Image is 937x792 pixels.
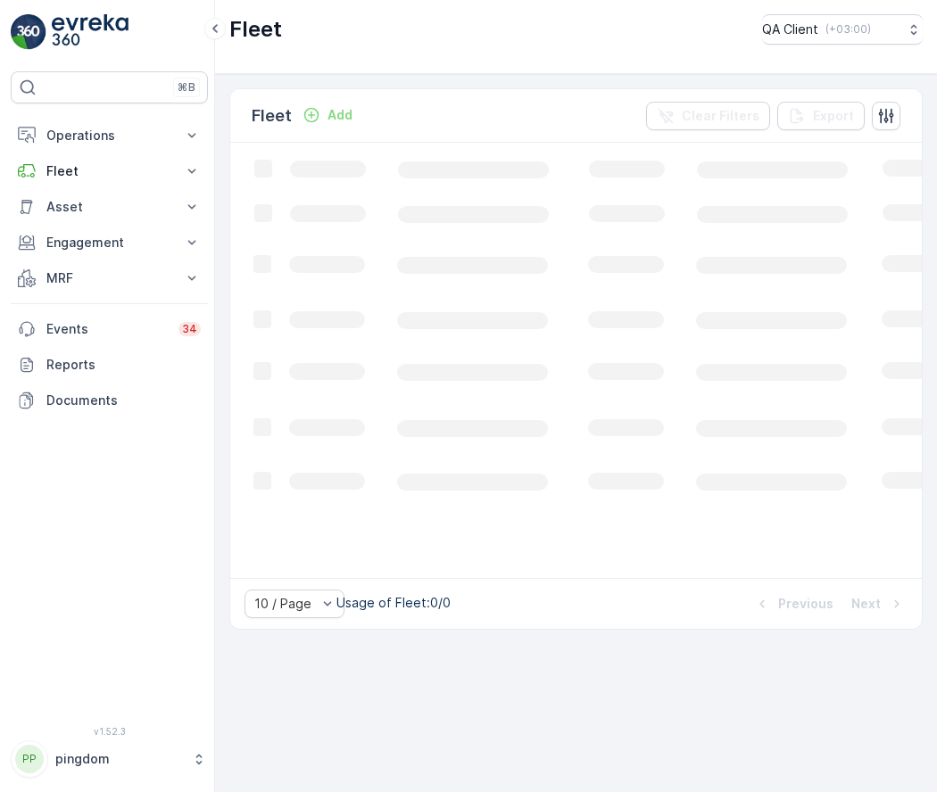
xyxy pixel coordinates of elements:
[295,104,360,126] button: Add
[851,595,881,613] p: Next
[15,745,44,773] div: PP
[328,106,352,124] p: Add
[850,593,908,615] button: Next
[336,594,451,612] p: Usage of Fleet : 0/0
[11,153,208,189] button: Fleet
[252,103,292,128] p: Fleet
[825,22,871,37] p: ( +03:00 )
[762,21,818,38] p: QA Client
[46,234,172,252] p: Engagement
[762,14,923,45] button: QA Client(+03:00)
[178,80,195,95] p: ⌘B
[11,189,208,225] button: Asset
[229,15,282,44] p: Fleet
[11,347,208,383] a: Reports
[182,322,197,336] p: 34
[46,127,172,144] p: Operations
[11,740,208,778] button: PPpingdom
[46,356,201,374] p: Reports
[46,392,201,409] p: Documents
[11,260,208,296] button: MRF
[46,269,172,287] p: MRF
[52,14,129,50] img: logo_light-DOdMpM7g.png
[55,750,183,768] p: pingdom
[11,383,208,418] a: Documents
[46,162,172,180] p: Fleet
[46,320,168,338] p: Events
[11,118,208,153] button: Operations
[11,726,208,737] span: v 1.52.3
[751,593,835,615] button: Previous
[682,107,759,125] p: Clear Filters
[11,14,46,50] img: logo
[46,198,172,216] p: Asset
[778,595,833,613] p: Previous
[646,102,770,130] button: Clear Filters
[11,225,208,260] button: Engagement
[11,311,208,347] a: Events34
[777,102,865,130] button: Export
[813,107,854,125] p: Export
